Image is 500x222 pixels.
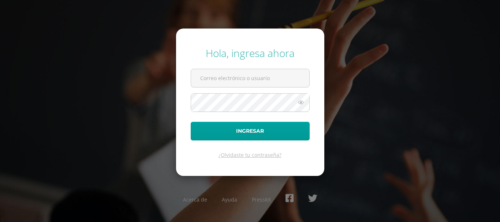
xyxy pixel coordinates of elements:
[252,196,271,203] a: Presskit
[183,196,207,203] a: Acerca de
[191,46,310,60] div: Hola, ingresa ahora
[191,122,310,140] button: Ingresar
[191,69,309,87] input: Correo electrónico o usuario
[222,196,237,203] a: Ayuda
[219,151,281,158] a: ¿Olvidaste tu contraseña?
